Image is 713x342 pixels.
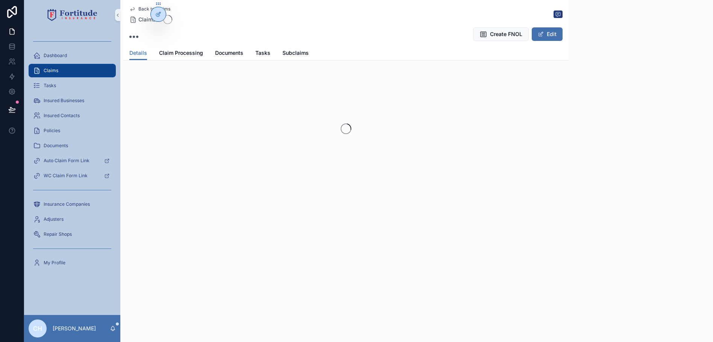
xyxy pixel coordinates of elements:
[129,46,147,60] a: Details
[44,260,65,266] span: My Profile
[29,154,116,167] a: Auto Claim Form Link
[29,139,116,152] a: Documents
[29,227,116,241] a: Repair Shops
[44,128,60,134] span: Policies
[159,49,203,57] span: Claim Processing
[29,169,116,182] a: WC Claim Form Link
[29,64,116,77] a: Claims
[29,212,116,226] a: Adjusters
[44,231,72,237] span: Repair Shops
[29,256,116,270] a: My Profile
[44,53,67,59] span: Dashboard
[129,49,147,57] span: Details
[44,201,90,207] span: Insurance Companies
[129,16,156,23] a: Claims
[490,30,522,38] span: Create FNOL
[29,79,116,92] a: Tasks
[44,68,58,74] span: Claims
[29,124,116,137] a: Policies
[47,9,97,21] img: App logo
[44,158,90,164] span: Auto Claim Form Link
[282,46,309,61] a: Subclaims
[44,83,56,89] span: Tasks
[138,6,170,12] span: Back to Claims
[215,49,243,57] span: Documents
[44,216,64,222] span: Adjusters
[29,49,116,62] a: Dashboard
[44,143,68,149] span: Documents
[29,109,116,122] a: Insured Contacts
[159,46,203,61] a: Claim Processing
[138,16,156,23] span: Claims
[44,113,80,119] span: Insured Contacts
[532,27,563,41] button: Edit
[24,30,120,279] div: scrollable content
[29,94,116,107] a: Insured Businesses
[255,49,270,57] span: Tasks
[282,49,309,57] span: Subclaims
[44,173,88,179] span: WC Claim Form Link
[29,197,116,211] a: Insurance Companies
[44,98,84,104] span: Insured Businesses
[215,46,243,61] a: Documents
[255,46,270,61] a: Tasks
[33,324,42,333] span: CH
[53,325,96,332] p: [PERSON_NAME]
[473,27,529,41] button: Create FNOL
[129,6,170,12] a: Back to Claims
